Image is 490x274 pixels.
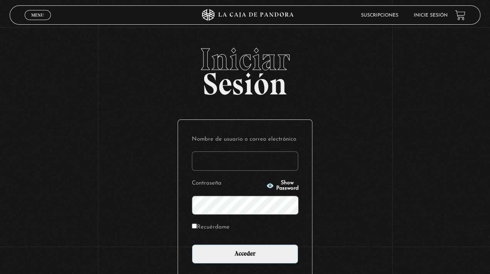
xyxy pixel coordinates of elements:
[10,44,480,93] h2: Sesión
[192,134,298,146] label: Nombre de usuario o correo electrónico
[29,19,47,25] span: Cerrar
[31,13,44,17] span: Menu
[192,224,197,229] input: Recuérdame
[192,244,298,264] input: Acceder
[192,178,264,190] label: Contraseña
[10,44,480,75] span: Iniciar
[413,13,447,18] a: Inicie sesión
[276,180,299,191] span: Show Password
[455,10,465,20] a: View your shopping cart
[361,13,398,18] a: Suscripciones
[192,222,230,234] label: Recuérdame
[266,180,299,191] button: Show Password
